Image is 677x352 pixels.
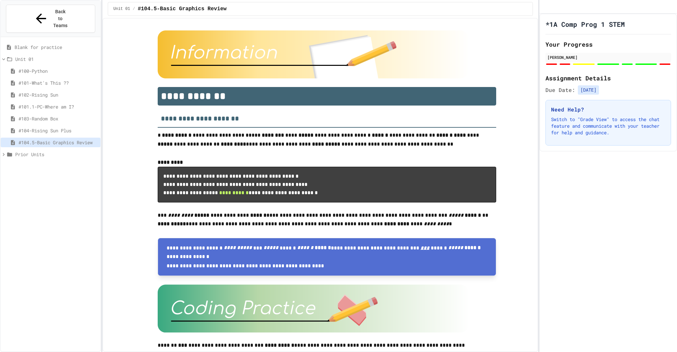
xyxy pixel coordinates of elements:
[19,127,98,134] span: #104-Rising Sun Plus
[113,6,130,12] span: Unit 01
[6,5,95,33] button: Back to Teams
[545,40,671,49] h2: Your Progress
[138,5,227,13] span: #104.5-Basic Graphics Review
[551,106,665,113] h3: Need Help?
[19,67,98,74] span: #100-Python
[547,54,669,60] div: [PERSON_NAME]
[578,85,599,95] span: [DATE]
[545,20,625,29] h1: *1A Comp Prog 1 STEM
[551,116,665,136] p: Switch to "Grade View" to access the chat feature and communicate with your teacher for help and ...
[19,79,98,86] span: #101-What's This ??
[19,115,98,122] span: #103-Random Box
[19,139,98,146] span: #104.5-Basic Graphics Review
[15,44,98,51] span: Blank for practice
[545,86,575,94] span: Due Date:
[545,73,671,83] h2: Assignment Details
[15,56,98,63] span: Unit 01
[133,6,135,12] span: /
[15,151,98,158] span: Prior Units
[19,91,98,98] span: #102-Rising Sun
[19,103,98,110] span: #101.1-PC-Where am I?
[53,8,68,29] span: Back to Teams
